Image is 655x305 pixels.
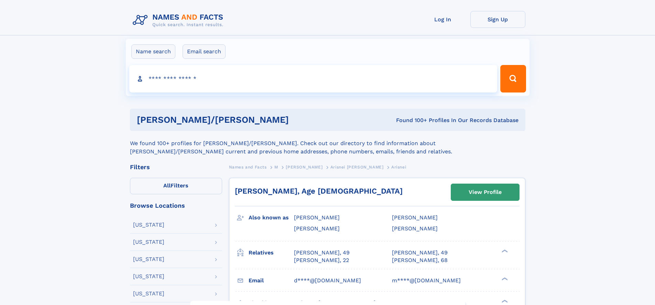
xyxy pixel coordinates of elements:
[294,249,350,257] a: [PERSON_NAME], 49
[294,214,340,221] span: [PERSON_NAME]
[163,182,171,189] span: All
[249,275,294,286] h3: Email
[500,276,508,281] div: ❯
[500,65,526,92] button: Search Button
[500,299,508,303] div: ❯
[392,249,448,257] a: [PERSON_NAME], 49
[249,247,294,259] h3: Relatives
[249,212,294,224] h3: Also known as
[183,44,226,59] label: Email search
[133,274,164,279] div: [US_STATE]
[500,249,508,253] div: ❯
[469,184,502,200] div: View Profile
[130,203,222,209] div: Browse Locations
[131,44,175,59] label: Name search
[130,164,222,170] div: Filters
[415,11,470,28] a: Log In
[392,257,448,264] a: [PERSON_NAME], 68
[392,225,438,232] span: [PERSON_NAME]
[451,184,519,200] a: View Profile
[229,163,267,171] a: Names and Facts
[286,165,323,170] span: [PERSON_NAME]
[330,165,384,170] span: Arisnei [PERSON_NAME]
[274,165,278,170] span: M
[342,117,518,124] div: Found 100+ Profiles In Our Records Database
[130,178,222,194] label: Filters
[129,65,498,92] input: search input
[133,239,164,245] div: [US_STATE]
[294,257,349,264] a: [PERSON_NAME], 22
[392,214,438,221] span: [PERSON_NAME]
[137,116,342,124] h1: [PERSON_NAME]/[PERSON_NAME]
[294,225,340,232] span: [PERSON_NAME]
[130,131,525,156] div: We found 100+ profiles for [PERSON_NAME]/[PERSON_NAME]. Check out our directory to find informati...
[235,187,403,195] a: [PERSON_NAME], Age [DEMOGRAPHIC_DATA]
[330,163,384,171] a: Arisnei [PERSON_NAME]
[274,163,278,171] a: M
[130,11,229,30] img: Logo Names and Facts
[133,291,164,296] div: [US_STATE]
[391,165,406,170] span: Arisnei
[133,222,164,228] div: [US_STATE]
[286,163,323,171] a: [PERSON_NAME]
[470,11,525,28] a: Sign Up
[133,257,164,262] div: [US_STATE]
